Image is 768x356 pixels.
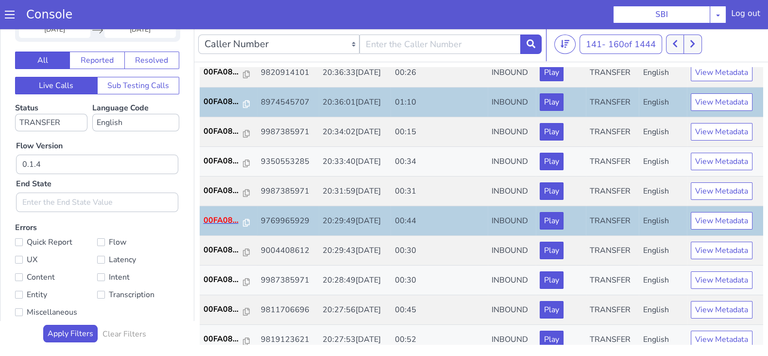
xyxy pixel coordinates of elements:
[691,156,752,173] button: View Metadata
[257,239,319,268] td: 9987385971
[391,31,487,61] td: 00:26
[488,239,536,268] td: INBOUND
[639,150,686,179] td: English
[204,128,243,140] p: 00FA08...
[319,179,391,209] td: 20:29:49[DATE]
[43,298,98,316] button: Apply Filters
[204,39,243,51] p: 00FA08...
[391,239,487,268] td: 00:30
[639,120,686,150] td: English
[691,245,752,262] button: View Metadata
[608,12,656,23] span: 160 of 1444
[639,209,686,239] td: English
[488,209,536,239] td: INBOUND
[391,150,487,179] td: 00:31
[102,303,146,312] h6: Clear Filters
[15,87,87,105] select: Status
[204,277,243,288] p: 00FA08...
[391,209,487,239] td: 00:30
[16,151,51,163] label: End State
[15,50,98,68] button: Live Calls
[16,113,63,125] label: Flow Version
[15,226,97,240] label: UX
[639,239,686,268] td: English
[257,298,319,328] td: 9819123621
[540,156,563,173] button: Play
[204,247,243,259] p: 00FA08...
[257,209,319,239] td: 9004408612
[691,215,752,232] button: View Metadata
[319,239,391,268] td: 20:28:49[DATE]
[97,244,179,257] label: Intent
[319,268,391,298] td: 20:27:56[DATE]
[204,69,253,81] a: 00FA08...
[204,128,253,140] a: 00FA08...
[15,8,84,21] a: Console
[15,76,87,105] label: Status
[204,158,253,170] a: 00FA08...
[488,61,536,90] td: INBOUND
[586,150,639,179] td: TRANSFER
[97,209,179,222] label: Flow
[691,37,752,54] button: View Metadata
[15,279,97,292] label: Miscellaneous
[540,304,563,321] button: Play
[540,96,563,114] button: Play
[204,99,243,110] p: 00FA08...
[391,298,487,328] td: 00:52
[15,209,97,222] label: Quick Report
[488,120,536,150] td: INBOUND
[204,99,253,110] a: 00FA08...
[92,87,179,105] select: Language Code
[691,304,752,321] button: View Metadata
[391,120,487,150] td: 00:34
[691,67,752,84] button: View Metadata
[639,298,686,328] td: English
[319,90,391,120] td: 20:34:02[DATE]
[586,120,639,150] td: TRANSFER
[580,8,662,27] button: 141- 160of 1444
[540,185,563,203] button: Play
[540,37,563,54] button: Play
[586,179,639,209] td: TRANSFER
[97,50,180,68] button: Sub Testing Calls
[540,245,563,262] button: Play
[391,268,487,298] td: 00:45
[540,67,563,84] button: Play
[257,150,319,179] td: 9987385971
[691,96,752,114] button: View Metadata
[488,150,536,179] td: INBOUND
[257,268,319,298] td: 9811706696
[92,76,179,105] label: Language Code
[319,298,391,328] td: 20:27:53[DATE]
[613,6,710,23] button: SBI
[691,274,752,292] button: View Metadata
[540,126,563,143] button: Play
[691,185,752,203] button: View Metadata
[15,261,97,275] label: Entity
[16,166,178,185] input: Enter the End State Value
[97,226,179,240] label: Latency
[639,90,686,120] td: English
[204,277,253,288] a: 00FA08...
[488,268,536,298] td: INBOUND
[391,90,487,120] td: 00:15
[488,31,536,61] td: INBOUND
[257,31,319,61] td: 9820914101
[488,179,536,209] td: INBOUND
[319,120,391,150] td: 20:33:40[DATE]
[639,31,686,61] td: English
[204,188,243,199] p: 00FA08...
[204,247,253,259] a: 00FA08...
[488,298,536,328] td: INBOUND
[319,150,391,179] td: 20:31:59[DATE]
[15,25,70,42] button: All
[124,25,179,42] button: Resolved
[540,215,563,232] button: Play
[257,61,319,90] td: 8974545707
[69,25,124,42] button: Reported
[204,306,253,318] a: 00FA08...
[586,239,639,268] td: TRANSFER
[639,61,686,90] td: English
[16,128,178,147] input: Enter the Flow Version ID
